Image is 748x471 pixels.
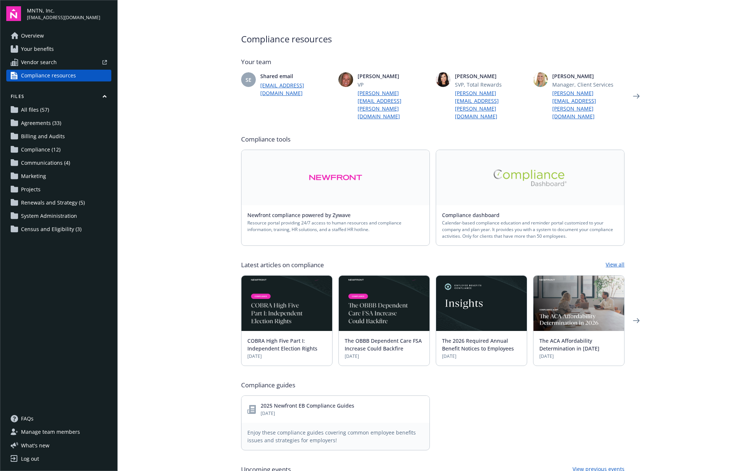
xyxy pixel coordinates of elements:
[21,117,61,129] span: Agreements (33)
[21,442,49,449] span: What ' s new
[6,30,111,42] a: Overview
[6,6,21,21] img: navigator-logo.svg
[21,453,39,465] div: Log out
[6,56,111,68] a: Vendor search
[247,429,424,444] span: Enjoy these compliance guides covering common employee benefits issues and strategies for employers!
[339,276,429,331] img: BLOG-Card Image - Compliance - OBBB Dep Care FSA - 08-01-25.jpg
[6,43,111,55] a: Your benefits
[6,157,111,169] a: Communications (4)
[260,72,333,80] span: Shared email
[21,197,85,209] span: Renewals and Strategy (5)
[21,130,65,142] span: Billing and Audits
[261,410,354,417] span: [DATE]
[246,76,251,84] span: SE
[455,72,527,80] span: [PERSON_NAME]
[247,353,326,360] span: [DATE]
[358,81,430,88] span: VP
[21,170,46,182] span: Marketing
[358,89,430,120] a: [PERSON_NAME][EMAIL_ADDRESS][PERSON_NAME][DOMAIN_NAME]
[6,170,111,182] a: Marketing
[241,276,332,331] img: BLOG-Card Image - Compliance - COBRA High Five Pt 1 07-18-25.jpg
[27,6,111,21] button: MNTN, Inc.[EMAIL_ADDRESS][DOMAIN_NAME]
[21,70,76,81] span: Compliance resources
[345,337,422,352] a: The OBBB Dependent Care FSA Increase Could Backfire
[21,210,77,222] span: System Administration
[6,104,111,116] a: All files (57)
[436,150,624,205] a: Alt
[455,89,527,120] a: [PERSON_NAME][EMAIL_ADDRESS][PERSON_NAME][DOMAIN_NAME]
[6,70,111,81] a: Compliance resources
[21,157,70,169] span: Communications (4)
[241,57,625,66] span: Your team
[6,210,111,222] a: System Administration
[442,353,521,360] span: [DATE]
[247,337,317,352] a: COBRA High Five Part I: Independent Election Rights
[247,212,356,219] a: Newfront compliance powered by Zywave
[442,212,505,219] a: Compliance dashboard
[539,337,599,352] a: The ACA Affordability Determination in [DATE]
[630,90,642,102] a: Next
[27,14,100,21] span: [EMAIL_ADDRESS][DOMAIN_NAME]
[27,7,100,14] span: MNTN, Inc.
[241,135,625,144] span: Compliance tools
[6,413,111,425] a: FAQs
[247,220,424,233] span: Resource portal providing 24/7 access to human resources and compliance information, training, HR...
[436,276,527,331] img: Card Image - EB Compliance Insights.png
[6,144,111,156] a: Compliance (12)
[6,197,111,209] a: Renewals and Strategy (5)
[21,43,54,55] span: Your benefits
[606,261,625,269] a: View all
[241,381,295,390] span: Compliance guides
[21,184,41,195] span: Projects
[6,117,111,129] a: Agreements (33)
[21,426,80,438] span: Manage team members
[6,184,111,195] a: Projects
[436,72,450,87] img: photo
[261,402,354,409] a: 2025 Newfront EB Compliance Guides
[21,104,49,116] span: All files (57)
[6,93,111,102] button: Files
[260,81,333,97] a: [EMAIL_ADDRESS][DOMAIN_NAME]
[493,170,567,186] img: Alt
[21,56,57,68] span: Vendor search
[21,30,44,42] span: Overview
[630,315,642,327] a: Next
[241,150,429,205] a: Alt
[539,353,618,360] span: [DATE]
[21,223,81,235] span: Census and Eligibility (3)
[358,72,430,80] span: [PERSON_NAME]
[533,276,624,331] img: BLOG+Card Image - Compliance - ACA Affordability 2026 07-18-25.jpg
[455,81,527,88] span: SVP, Total Rewards
[6,223,111,235] a: Census and Eligibility (3)
[345,353,424,360] span: [DATE]
[552,89,625,120] a: [PERSON_NAME][EMAIL_ADDRESS][PERSON_NAME][DOMAIN_NAME]
[21,413,34,425] span: FAQs
[6,130,111,142] a: Billing and Audits
[552,81,625,88] span: Manager, Client Services
[552,72,625,80] span: [PERSON_NAME]
[21,144,60,156] span: Compliance (12)
[309,169,362,186] img: Alt
[241,261,324,269] span: Latest articles on compliance
[442,337,514,352] a: The 2026 Required Annual Benefit Notices to Employees
[241,32,625,46] span: Compliance resources
[6,426,111,438] a: Manage team members
[533,72,548,87] img: photo
[442,220,618,240] span: Calendar-based compliance education and reminder portal customized to your company and plan year....
[338,72,353,87] img: photo
[6,442,61,449] button: What's new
